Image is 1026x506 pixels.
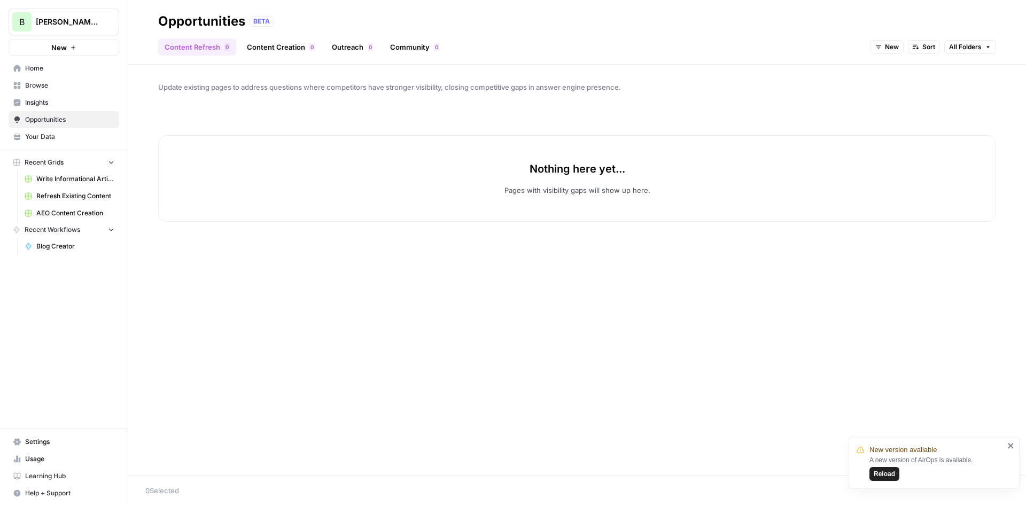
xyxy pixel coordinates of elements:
span: Settings [25,437,114,447]
span: Recent Grids [25,158,64,167]
div: A new version of AirOps is available. [869,455,1004,481]
button: Recent Grids [9,154,119,170]
button: New [9,40,119,56]
span: 0 [369,43,372,51]
span: Learning Hub [25,471,114,481]
a: Refresh Existing Content [20,188,119,205]
span: New version available [869,445,937,455]
button: Workspace: Bennett Financials [9,9,119,35]
div: 0 [309,43,315,51]
span: Sort [922,42,935,52]
span: All Folders [949,42,982,52]
p: Nothing here yet... [530,161,625,176]
a: Outreach0 [325,38,379,56]
a: Browse [9,77,119,94]
span: Refresh Existing Content [36,191,114,201]
button: close [1007,441,1015,450]
span: New [885,42,899,52]
a: Community0 [384,38,446,56]
a: Opportunities [9,111,119,128]
div: Opportunities [158,13,245,30]
span: 0 [435,43,438,51]
span: Usage [25,454,114,464]
a: Your Data [9,128,119,145]
span: Blog Creator [36,242,114,251]
span: [PERSON_NAME] Financials [36,17,100,27]
a: Content Refresh0 [158,38,236,56]
button: Help + Support [9,485,119,502]
span: Reload [874,469,895,479]
div: 0 [434,43,439,51]
span: Help + Support [25,488,114,498]
span: New [51,42,67,53]
span: Home [25,64,114,73]
span: Update existing pages to address questions where competitors have stronger visibility, closing co... [158,82,996,92]
span: Recent Workflows [25,225,80,235]
span: 0 [226,43,229,51]
div: 0 Selected [145,485,1009,496]
div: 0 [368,43,373,51]
button: New [870,40,904,54]
button: Sort [908,40,940,54]
span: Opportunities [25,115,114,124]
span: Insights [25,98,114,107]
button: Reload [869,467,899,481]
span: 0 [310,43,314,51]
span: Browse [25,81,114,90]
a: Usage [9,450,119,468]
button: All Folders [944,40,996,54]
p: Pages with visibility gaps will show up here. [504,185,650,196]
a: Content Creation0 [240,38,321,56]
a: AEO Content Creation [20,205,119,222]
span: AEO Content Creation [36,208,114,218]
a: Write Informational Article (1) [20,170,119,188]
span: B [19,15,25,28]
div: BETA [250,16,274,27]
span: Your Data [25,132,114,142]
span: Write Informational Article (1) [36,174,114,184]
a: Blog Creator [20,238,119,255]
div: 0 [224,43,230,51]
button: Recent Workflows [9,222,119,238]
a: Learning Hub [9,468,119,485]
a: Settings [9,433,119,450]
a: Insights [9,94,119,111]
a: Home [9,60,119,77]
